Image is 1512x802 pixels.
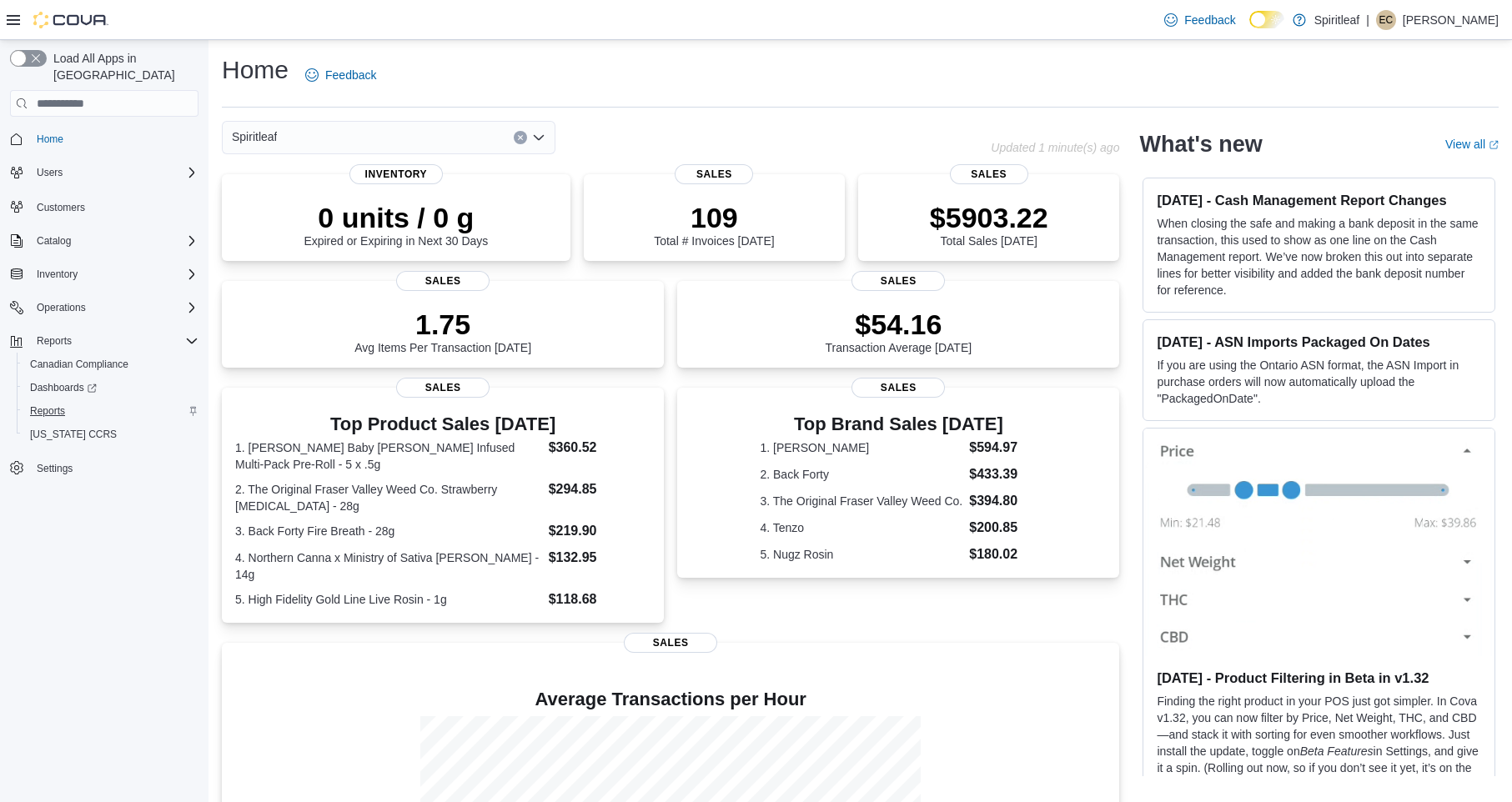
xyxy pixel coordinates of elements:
div: Expired or Expiring in Next 30 Days [304,201,488,248]
input: Dark Mode [1249,11,1284,28]
dt: 4. Tenzo [760,519,962,536]
a: Feedback [299,58,383,92]
a: Dashboards [17,376,205,399]
dd: $180.02 [969,544,1037,564]
a: Customers [30,198,92,218]
dd: $394.80 [969,491,1037,511]
dt: 3. Back Forty Fire Breath - 28g [235,523,542,539]
button: Inventory [30,264,84,284]
h3: [DATE] - Cash Management Report Changes [1157,192,1481,208]
p: 109 [654,201,774,234]
span: Home [30,128,198,149]
p: Finding the right product in your POS just got simpler. In Cova v1.32, you can now filter by Pric... [1157,693,1481,793]
span: Sales [396,271,490,291]
h3: Top Product Sales [DATE] [235,414,651,434]
span: [US_STATE] CCRS [30,428,117,441]
span: Feedback [1184,12,1235,28]
a: Settings [30,459,79,479]
span: Settings [37,462,73,475]
div: Eric C [1376,10,1396,30]
dd: $200.85 [969,518,1037,538]
em: Beta Features [1300,744,1374,758]
svg: External link [1489,140,1499,150]
span: Customers [30,196,198,217]
p: Spiritleaf [1314,10,1359,30]
a: View allExternal link [1445,138,1499,151]
img: Cova [33,12,108,28]
button: [US_STATE] CCRS [17,423,205,446]
span: Operations [30,298,198,318]
dd: $132.95 [549,548,651,568]
h2: What's new [1139,131,1262,158]
button: Settings [3,456,205,480]
dt: 1. [PERSON_NAME] [760,439,962,456]
dt: 1. [PERSON_NAME] Baby [PERSON_NAME] Infused Multi-Pack Pre-Roll - 5 x .5g [235,439,542,473]
dd: $594.97 [969,438,1037,458]
span: Catalog [30,231,198,251]
span: Canadian Compliance [30,358,128,371]
span: Sales [396,378,490,398]
h4: Average Transactions per Hour [235,689,1106,709]
span: Home [37,133,63,146]
a: Home [30,129,70,149]
dd: $433.39 [969,464,1037,484]
dt: 5. High Fidelity Gold Line Live Rosin - 1g [235,591,542,608]
button: Home [3,127,205,151]
nav: Complex example [10,120,198,524]
dt: 4. Northern Canna x Ministry of Sativa [PERSON_NAME] - 14g [235,549,542,583]
dt: 2. The Original Fraser Valley Weed Co. Strawberry [MEDICAL_DATA] - 28g [235,481,542,514]
span: Inventory [37,268,78,281]
a: Feedback [1158,3,1242,37]
dd: $219.90 [549,521,651,541]
p: 0 units / 0 g [304,201,488,234]
h1: Home [222,53,289,87]
button: Canadian Compliance [17,353,205,376]
h3: Top Brand Sales [DATE] [760,414,1037,434]
p: If you are using the Ontario ASN format, the ASN Import in purchase orders will now automatically... [1157,357,1481,407]
button: Open list of options [532,131,545,144]
span: Load All Apps in [GEOGRAPHIC_DATA] [47,50,198,83]
button: Catalog [30,231,78,251]
p: | [1366,10,1369,30]
span: Canadian Compliance [23,354,198,374]
span: Feedback [325,67,376,83]
span: Users [30,163,198,183]
button: Users [3,161,205,184]
div: Avg Items Per Transaction [DATE] [354,308,531,354]
span: Reports [23,401,198,421]
span: Dashboards [30,381,97,394]
span: Users [37,166,63,179]
span: Dashboards [23,378,198,398]
button: Catalog [3,229,205,253]
span: Inventory [349,164,443,184]
button: Reports [3,329,205,353]
button: Customers [3,194,205,218]
h3: [DATE] - Product Filtering in Beta in v1.32 [1157,669,1481,686]
span: Catalog [37,234,71,248]
button: Operations [3,296,205,319]
dt: 3. The Original Fraser Valley Weed Co. [760,493,962,509]
span: Washington CCRS [23,424,198,444]
div: Total # Invoices [DATE] [654,201,774,248]
dt: 2. Back Forty [760,466,962,483]
span: Dark Mode [1249,28,1250,29]
span: Sales [851,271,945,291]
div: Total Sales [DATE] [930,201,1048,248]
p: [PERSON_NAME] [1403,10,1499,30]
p: When closing the safe and making a bank deposit in the same transaction, this used to show as one... [1157,215,1481,298]
button: Inventory [3,263,205,286]
a: Canadian Compliance [23,354,135,374]
a: Dashboards [23,378,103,398]
p: $54.16 [826,308,972,341]
span: Reports [37,334,72,348]
p: 1.75 [354,308,531,341]
span: Sales [624,633,717,653]
div: Transaction Average [DATE] [826,308,972,354]
dd: $360.52 [549,438,651,458]
dt: 5. Nugz Rosin [760,546,962,563]
dd: $294.85 [549,479,651,499]
span: Reports [30,331,198,351]
a: Reports [23,401,72,421]
a: [US_STATE] CCRS [23,424,123,444]
span: Sales [675,164,753,184]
